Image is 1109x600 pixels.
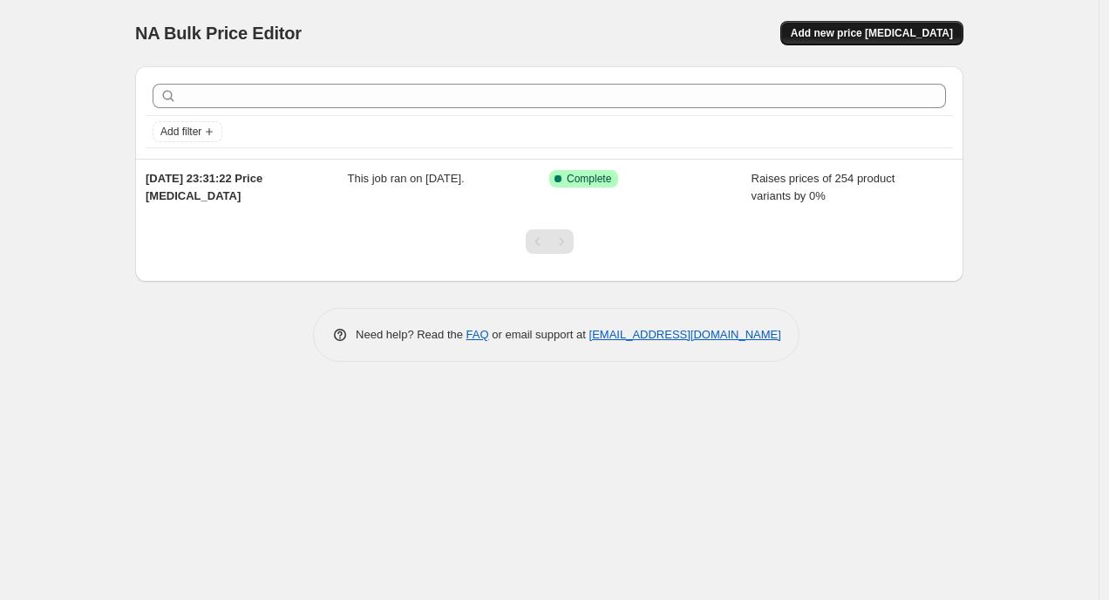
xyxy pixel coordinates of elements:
[567,172,611,186] span: Complete
[780,21,963,45] button: Add new price [MEDICAL_DATA]
[752,172,895,202] span: Raises prices of 254 product variants by 0%
[356,328,466,341] span: Need help? Read the
[160,125,201,139] span: Add filter
[153,121,222,142] button: Add filter
[589,328,781,341] a: [EMAIL_ADDRESS][DOMAIN_NAME]
[146,172,262,202] span: [DATE] 23:31:22 Price [MEDICAL_DATA]
[489,328,589,341] span: or email support at
[466,328,489,341] a: FAQ
[348,172,465,185] span: This job ran on [DATE].
[526,229,574,254] nav: Pagination
[791,26,953,40] span: Add new price [MEDICAL_DATA]
[135,24,302,43] span: NA Bulk Price Editor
